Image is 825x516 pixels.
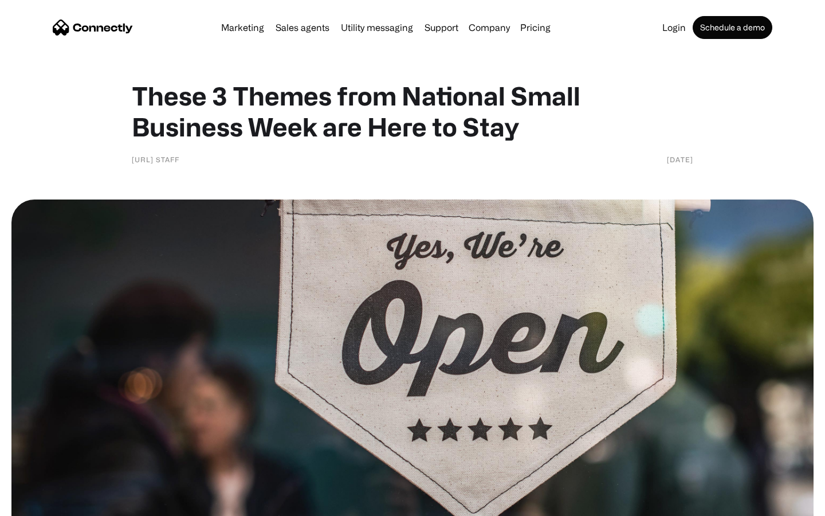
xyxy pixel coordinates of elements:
[271,23,334,32] a: Sales agents
[132,154,179,165] div: [URL] Staff
[11,496,69,512] aside: Language selected: English
[658,23,690,32] a: Login
[420,23,463,32] a: Support
[23,496,69,512] ul: Language list
[667,154,693,165] div: [DATE]
[469,19,510,36] div: Company
[217,23,269,32] a: Marketing
[336,23,418,32] a: Utility messaging
[132,80,693,142] h1: These 3 Themes from National Small Business Week are Here to Stay
[693,16,772,39] a: Schedule a demo
[516,23,555,32] a: Pricing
